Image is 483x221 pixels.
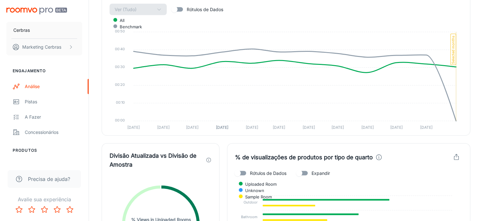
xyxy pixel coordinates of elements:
[303,125,315,130] tspan: [DATE]
[38,203,51,216] button: Classifique 3 estrelas
[241,215,258,219] tspan: Bathroom
[6,39,82,55] button: Marketing Cerbras
[244,200,258,204] tspan: Outdoor
[235,154,373,160] font: % de visualizações de produtos por tipo de quarto
[115,65,125,69] tspan: 00:30
[22,44,44,50] font: Marketing
[250,170,286,176] font: Rótulos de Dados
[6,8,67,14] img: Roomvo PRO Beta
[240,187,264,193] span: Unknown
[13,68,46,73] font: Engajamento
[18,196,71,203] font: Avalie sua experiência
[64,203,76,216] button: Classifique 5 estrelas
[420,125,433,130] tspan: [DATE]
[240,194,272,199] span: Sample Room
[187,6,223,12] font: Rótulos de Dados
[45,44,61,50] font: Cerbras
[332,125,344,130] tspan: [DATE]
[13,148,37,153] font: Produtos
[273,125,285,130] tspan: [DATE]
[6,22,82,38] button: Cerbras
[127,125,140,130] tspan: [DATE]
[115,29,125,33] tspan: 00:50
[312,170,330,176] font: Expandir
[157,125,170,130] tspan: [DATE]
[240,181,277,187] span: Uploaded Room
[51,203,64,216] button: Classifique 4 estrelas
[25,99,37,104] font: Pistas
[115,118,125,122] tspan: 00:00
[25,129,58,135] font: Concessionários
[246,125,258,130] tspan: [DATE]
[115,17,124,23] span: All
[361,125,374,130] tspan: [DATE]
[216,125,228,130] tspan: [DATE]
[390,125,403,130] tspan: [DATE]
[115,82,125,87] tspan: 00:20
[25,114,41,120] font: A fazer
[13,27,30,33] font: Cerbras
[13,203,25,216] button: Classifique 1 estrela
[116,100,125,104] tspan: 00:10
[25,203,38,216] button: Classifique 2 estrelas
[28,176,70,182] font: Precisa de ajuda?
[25,84,40,89] font: Análise
[115,47,125,51] tspan: 00:40
[110,152,197,168] font: Divisão Atualizada vs Divisão de Amostra
[186,125,198,130] tspan: [DATE]
[115,24,142,29] span: Benchmark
